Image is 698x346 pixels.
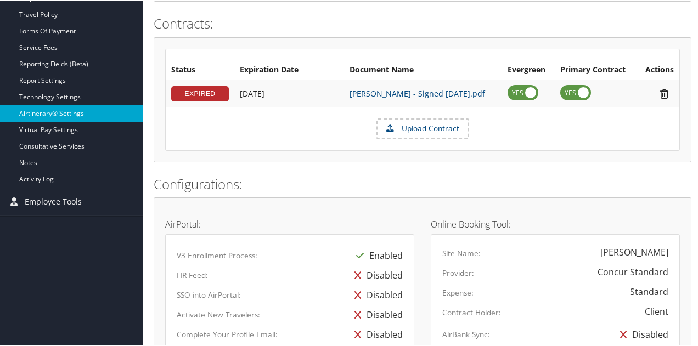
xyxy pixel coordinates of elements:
h4: AirPortal: [165,219,414,228]
label: V3 Enrollment Process: [177,249,257,260]
th: Document Name [344,59,502,79]
div: Concur Standard [598,264,668,277]
label: Provider: [442,266,474,277]
th: Evergreen [502,59,555,79]
label: Contract Holder: [442,306,501,317]
div: [PERSON_NAME] [600,245,668,258]
th: Primary Contract [555,59,637,79]
label: AirBank Sync: [442,328,490,339]
h2: Configurations: [154,174,691,192]
label: Site Name: [442,247,481,258]
label: Upload Contract [378,118,468,137]
div: Disabled [349,264,403,284]
div: Client [645,304,668,317]
th: Expiration Date [234,59,344,79]
div: Disabled [615,324,668,343]
div: Add/Edit Date [240,88,339,98]
div: Disabled [349,284,403,304]
th: Actions [637,59,679,79]
a: [PERSON_NAME] - Signed [DATE].pdf [350,87,485,98]
label: Activate New Travelers: [177,308,260,319]
div: Disabled [349,324,403,343]
div: Disabled [349,304,403,324]
label: Complete Your Profile Email: [177,328,278,339]
label: Expense: [442,286,474,297]
h4: Online Booking Tool: [431,219,680,228]
span: [DATE] [240,87,264,98]
label: SSO into AirPortal: [177,288,241,299]
i: Remove Contract [655,87,674,99]
div: Standard [630,284,668,297]
th: Status [166,59,234,79]
span: Employee Tools [25,187,82,214]
div: Enabled [351,245,403,264]
label: HR Feed: [177,269,208,280]
h2: Contracts: [154,13,691,32]
div: EXPIRED [171,85,229,100]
